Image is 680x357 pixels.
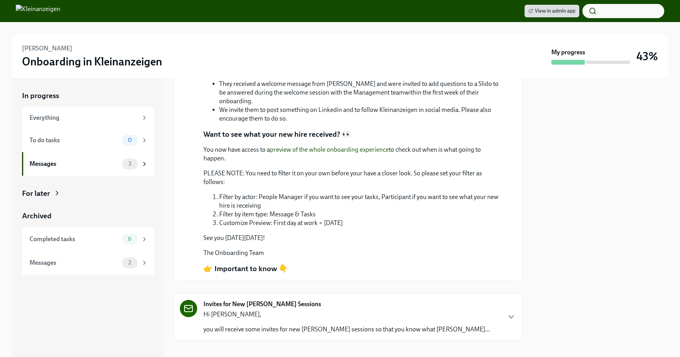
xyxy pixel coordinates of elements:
[22,107,154,128] a: Everything
[219,80,503,106] li: They received a welcome message from [PERSON_NAME] and were invited to add questions to a Slido t...
[22,91,154,101] a: In progress
[22,251,154,275] a: Messages2
[30,136,119,145] div: To do tasks
[203,325,490,334] p: you will receive some invites for new [PERSON_NAME] sessions so that you know what [PERSON_NAME]...
[551,48,585,57] strong: My progress
[203,300,321,309] strong: Invites for New [PERSON_NAME] Sessions
[203,234,265,242] p: See you [DATE][DATE]!
[219,106,503,123] li: We invite them to post something on Linkedin and to follow Kleinanzeigen in social media. Please ...
[30,258,119,267] div: Messages
[270,146,389,153] a: preview of the whole onboarding experience
[22,54,162,69] h3: Onboarding in Kleinanzeigen
[30,160,119,168] div: Messages
[30,113,138,122] div: Everything
[22,152,154,176] a: Messages3
[525,5,579,17] a: View in admin app
[636,49,658,63] h3: 43%
[203,264,288,274] p: 👉 Important to know 👇
[22,188,154,199] a: For later
[123,137,137,143] span: 0
[22,211,154,221] a: Archived
[219,210,503,219] li: Filter by item type: Message & Tasks
[22,128,154,152] a: To do tasks0
[203,129,351,139] p: Want to see what your new hire received? 👀
[22,188,50,199] div: For later
[22,227,154,251] a: Completed tasks6
[22,44,72,53] h6: [PERSON_NAME]
[123,236,136,242] span: 6
[203,310,490,319] p: Hi [PERSON_NAME],
[124,260,136,266] span: 2
[203,249,265,257] p: The Onboarding Team
[124,161,136,167] span: 3
[219,193,503,210] li: Filter by actor: People Manager if you want to see your tasks, Participant if you want to see wha...
[30,235,119,244] div: Completed tasks
[203,145,503,163] p: You now have access to a to check out when is what going to happen.
[16,5,60,17] img: Kleinanzeigen
[528,7,575,15] span: View in admin app
[219,219,503,227] li: Customize Preview: First day at work = [DATE]
[203,169,503,186] p: PLEASE NOTE: You need to filter it on your own before your have a closer look. So please set your...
